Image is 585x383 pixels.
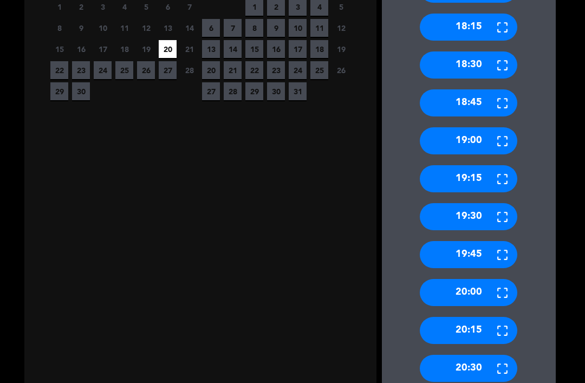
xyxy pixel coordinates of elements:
[50,19,68,37] span: 8
[224,82,242,100] span: 28
[202,61,220,79] span: 20
[245,19,263,37] span: 8
[115,19,133,37] span: 11
[159,19,177,37] span: 13
[420,51,517,79] div: 18:30
[137,40,155,58] span: 19
[72,40,90,58] span: 16
[94,40,112,58] span: 17
[202,40,220,58] span: 13
[202,82,220,100] span: 27
[50,40,68,58] span: 15
[50,61,68,79] span: 22
[310,61,328,79] span: 25
[159,61,177,79] span: 27
[159,40,177,58] span: 20
[180,61,198,79] span: 28
[72,61,90,79] span: 23
[267,61,285,79] span: 23
[289,82,307,100] span: 31
[420,127,517,154] div: 19:00
[245,61,263,79] span: 22
[224,19,242,37] span: 7
[420,317,517,344] div: 20:15
[224,61,242,79] span: 21
[245,82,263,100] span: 29
[289,40,307,58] span: 17
[420,203,517,230] div: 19:30
[420,355,517,382] div: 20:30
[180,40,198,58] span: 21
[137,19,155,37] span: 12
[94,19,112,37] span: 10
[310,40,328,58] span: 18
[332,61,350,79] span: 26
[180,19,198,37] span: 14
[50,82,68,100] span: 29
[420,14,517,41] div: 18:15
[267,19,285,37] span: 9
[420,89,517,116] div: 18:45
[137,61,155,79] span: 26
[310,19,328,37] span: 11
[420,279,517,306] div: 20:00
[202,19,220,37] span: 6
[72,19,90,37] span: 9
[332,19,350,37] span: 12
[72,82,90,100] span: 30
[245,40,263,58] span: 15
[115,61,133,79] span: 25
[420,241,517,268] div: 19:45
[267,40,285,58] span: 16
[224,40,242,58] span: 14
[94,61,112,79] span: 24
[115,40,133,58] span: 18
[289,61,307,79] span: 24
[420,165,517,192] div: 19:15
[332,40,350,58] span: 19
[289,19,307,37] span: 10
[267,82,285,100] span: 30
